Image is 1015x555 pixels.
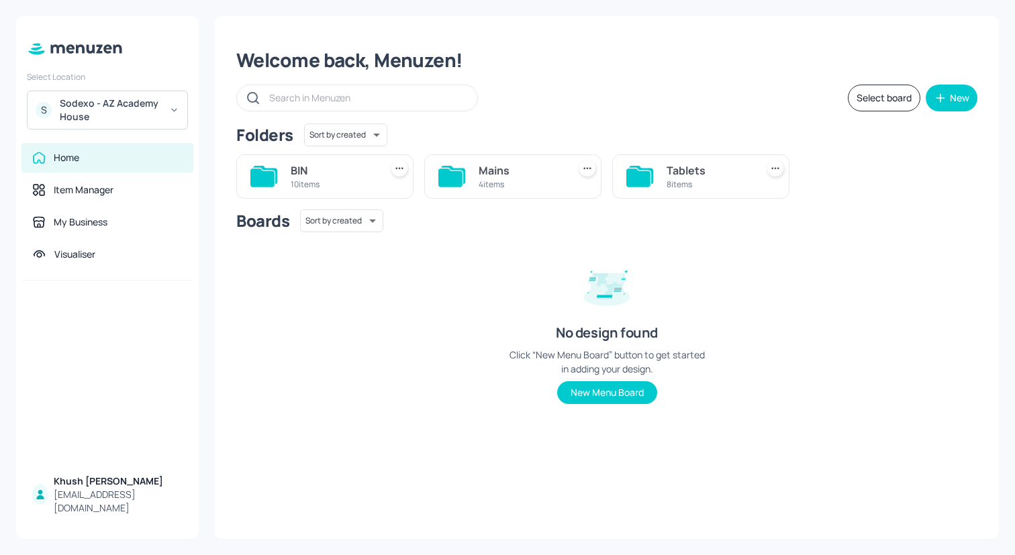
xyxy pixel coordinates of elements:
div: 8 items [667,179,751,190]
div: Mains [479,162,563,179]
div: BIN [291,162,375,179]
div: Visualiser [54,248,95,261]
div: Boards [236,210,289,232]
div: 10 items [291,179,375,190]
div: Folders [236,124,293,146]
button: New Menu Board [557,381,657,404]
div: New [950,93,969,103]
div: S [36,102,52,118]
input: Search in Menuzen [269,88,464,107]
div: Sodexo - AZ Academy House [60,97,161,123]
div: My Business [54,215,107,229]
button: Select board [848,85,920,111]
div: Khush [PERSON_NAME] [54,474,183,488]
div: Sort by created [300,207,383,234]
div: 4 items [479,179,563,190]
img: design-empty [573,251,640,318]
div: Welcome back, Menuzen! [236,48,977,72]
div: Tablets [667,162,751,179]
div: [EMAIL_ADDRESS][DOMAIN_NAME] [54,488,183,515]
div: Sort by created [304,121,387,148]
div: Item Manager [54,183,113,197]
button: New [926,85,977,111]
div: Home [54,151,79,164]
div: Select Location [27,71,188,83]
div: Click “New Menu Board” button to get started in adding your design. [506,348,708,376]
div: No design found [556,323,658,342]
